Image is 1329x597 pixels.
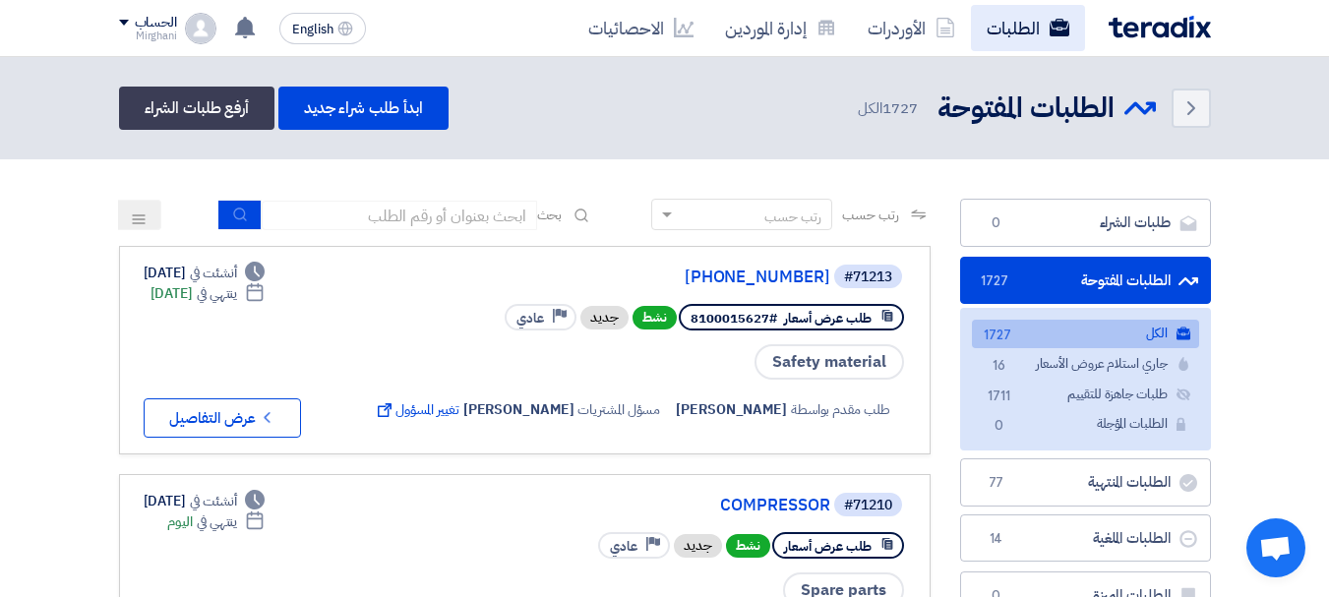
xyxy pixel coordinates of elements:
span: مسؤل المشتريات [577,399,660,420]
span: بحث [537,205,563,225]
span: ينتهي في [197,511,237,532]
span: 16 [988,356,1011,377]
span: 1727 [882,97,918,119]
span: ينتهي في [197,283,237,304]
a: الأوردرات [852,5,971,51]
a: ابدأ طلب شراء جديد [278,87,449,130]
div: Mirghani [119,30,177,41]
span: 1711 [988,387,1011,407]
a: الاحصائيات [573,5,709,51]
a: طلبات جاهزة للتقييم [972,381,1199,409]
span: عادي [610,537,637,556]
span: طلب عرض أسعار [784,309,872,328]
span: Safety material [755,344,904,380]
span: أنشئت في [190,263,237,283]
div: [DATE] [151,283,266,304]
div: [DATE] [144,491,266,511]
a: الطلبات المنتهية77 [960,458,1211,507]
span: #8100015627 [691,309,777,328]
span: نشط [633,306,677,329]
div: الحساب [135,15,177,31]
span: عادي [516,309,544,328]
div: اليوم [167,511,265,532]
button: عرض التفاصيل [144,398,301,438]
a: أرفع طلبات الشراء [119,87,274,130]
span: الكل [858,97,921,120]
div: رتب حسب [764,207,821,227]
span: 77 [985,473,1008,493]
span: 0 [985,213,1008,233]
a: طلبات الشراء0 [960,199,1211,247]
span: 1727 [985,271,1008,291]
div: #71213 [844,270,892,284]
a: الطلبات [971,5,1085,51]
a: الطلبات المفتوحة1727 [960,257,1211,305]
div: جديد [674,534,722,558]
div: جديد [580,306,629,329]
div: #71210 [844,499,892,512]
button: English [279,13,366,44]
span: طلب عرض أسعار [784,537,872,556]
a: [PHONE_NUMBER] [437,269,830,286]
input: ابحث بعنوان أو رقم الطلب [262,201,537,230]
span: [PERSON_NAME] [463,399,574,420]
span: طلب مقدم بواسطة [791,399,890,420]
img: Teradix logo [1109,16,1211,38]
span: أنشئت في [190,491,237,511]
span: تغيير المسؤول [374,399,459,420]
span: [PERSON_NAME] [676,399,787,420]
a: إدارة الموردين [709,5,852,51]
span: 0 [988,416,1011,437]
a: COMPRESSOR [437,497,830,514]
div: [DATE] [144,263,266,283]
h2: الطلبات المفتوحة [937,90,1115,128]
img: profile_test.png [185,13,216,44]
a: Open chat [1246,518,1305,577]
span: 1727 [988,326,1011,346]
a: جاري استلام عروض الأسعار [972,350,1199,379]
span: English [292,23,333,36]
a: الطلبات الملغية14 [960,514,1211,563]
a: الكل [972,320,1199,348]
span: نشط [726,534,770,558]
a: الطلبات المؤجلة [972,410,1199,439]
span: رتب حسب [842,205,898,225]
span: 14 [985,529,1008,549]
